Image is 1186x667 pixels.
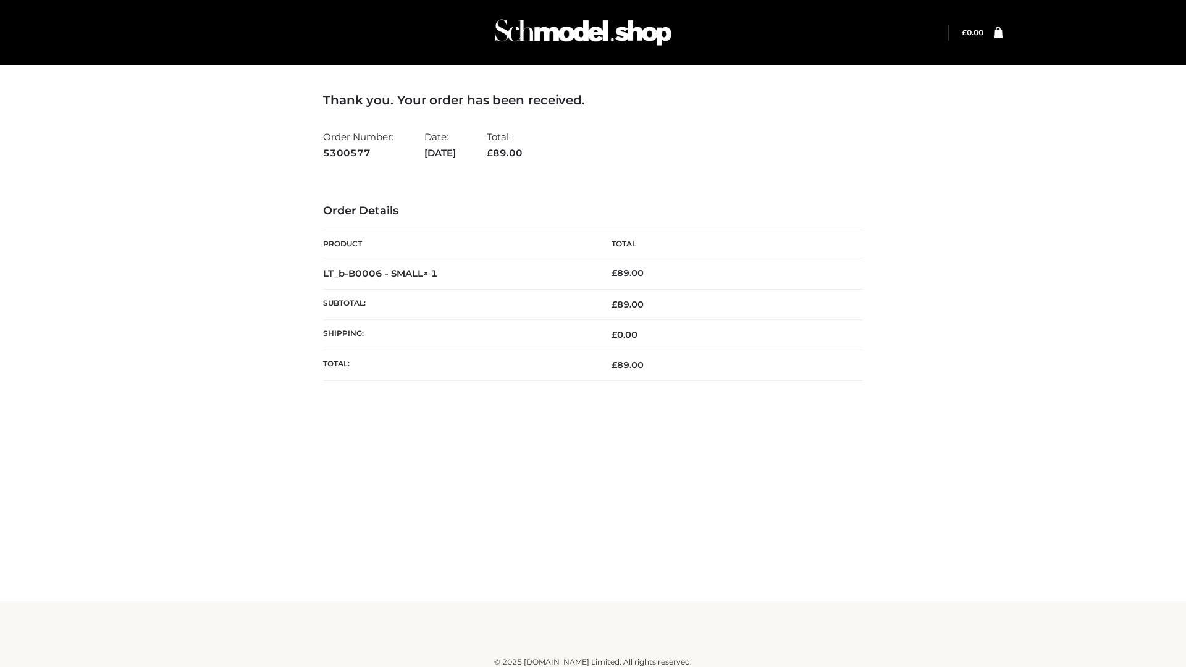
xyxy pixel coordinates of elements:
strong: LT_b-B0006 - SMALL [323,267,438,279]
a: £0.00 [962,28,983,37]
bdi: 0.00 [612,329,637,340]
th: Total: [323,350,593,380]
li: Total: [487,126,523,164]
span: £ [487,147,493,159]
li: Date: [424,126,456,164]
th: Product [323,230,593,258]
span: £ [612,299,617,310]
span: £ [612,359,617,371]
li: Order Number: [323,126,393,164]
bdi: 0.00 [962,28,983,37]
th: Total [593,230,863,258]
bdi: 89.00 [612,267,644,279]
span: £ [962,28,967,37]
th: Subtotal: [323,289,593,319]
span: £ [612,267,617,279]
span: 89.00 [612,299,644,310]
span: £ [612,329,617,340]
span: 89.00 [487,147,523,159]
h3: Thank you. Your order has been received. [323,93,863,107]
strong: × 1 [423,267,438,279]
th: Shipping: [323,320,593,350]
strong: 5300577 [323,145,393,161]
strong: [DATE] [424,145,456,161]
img: Schmodel Admin 964 [490,8,676,57]
h3: Order Details [323,204,863,218]
span: 89.00 [612,359,644,371]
